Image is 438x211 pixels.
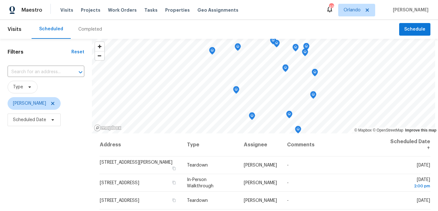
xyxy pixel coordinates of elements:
span: Projects [81,7,100,13]
a: OpenStreetMap [373,128,403,132]
span: Schedule [404,26,425,33]
button: Copy Address [171,166,177,171]
div: Map marker [209,47,215,57]
span: Scheduled Date [13,117,46,123]
span: [PERSON_NAME] [244,181,277,185]
div: Map marker [273,40,280,50]
div: Map marker [270,37,276,47]
span: Visits [8,22,21,36]
span: In-Person Walkthrough [187,178,213,188]
span: Teardown [187,198,208,203]
div: Map marker [235,43,241,53]
div: Completed [78,26,102,32]
span: Type [13,84,23,90]
div: Map marker [302,49,308,58]
span: Visits [60,7,73,13]
span: [STREET_ADDRESS] [100,198,139,203]
div: 2:00 pm [387,183,430,189]
div: Map marker [249,112,255,122]
span: [DATE] [417,163,430,167]
div: Reset [71,49,84,55]
h1: Filters [8,49,71,55]
div: Map marker [286,111,292,120]
span: Tasks [144,8,158,12]
span: [STREET_ADDRESS] [100,181,139,185]
span: [PERSON_NAME] [244,198,277,203]
span: Properties [165,7,190,13]
a: Mapbox [354,128,372,132]
input: Search for an address... [8,67,67,77]
span: Teardown [187,163,208,167]
div: Map marker [310,91,316,101]
span: Geo Assignments [197,7,238,13]
span: Orlando [344,7,361,13]
button: Schedule [399,23,430,36]
a: Mapbox homepage [94,124,122,132]
th: Type [182,133,239,156]
span: - [287,163,289,167]
span: - [287,181,289,185]
div: Scheduled [39,26,63,32]
span: Work Orders [108,7,137,13]
a: Improve this map [405,128,436,132]
span: [STREET_ADDRESS][PERSON_NAME] [100,160,172,165]
div: Map marker [282,64,289,74]
span: [DATE] [417,198,430,203]
span: [PERSON_NAME] [390,7,429,13]
span: [DATE] [387,178,430,189]
button: Zoom in [95,42,104,51]
canvas: Map [92,39,435,133]
span: [PERSON_NAME] [244,163,277,167]
button: Zoom out [95,51,104,60]
button: Open [76,68,85,77]
div: Map marker [233,86,239,96]
button: Copy Address [171,180,177,185]
span: Maestro [21,7,42,13]
div: Map marker [312,69,318,79]
th: Comments [282,133,381,156]
span: - [287,198,289,203]
th: Assignee [239,133,282,156]
span: [PERSON_NAME] [13,100,46,107]
th: Scheduled Date ↑ [381,133,430,156]
div: Map marker [303,43,309,53]
button: Copy Address [171,197,177,203]
div: Map marker [292,44,299,54]
div: Map marker [295,126,301,136]
th: Address [99,133,182,156]
div: 49 [329,4,333,10]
